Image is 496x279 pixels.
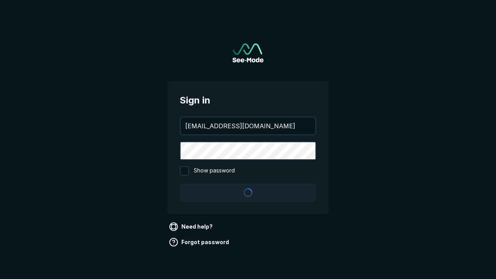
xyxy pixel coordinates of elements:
a: Need help? [167,220,216,233]
span: Sign in [180,93,316,107]
span: Show password [194,166,235,176]
img: See-Mode Logo [232,43,263,62]
a: Forgot password [167,236,232,248]
a: Go to sign in [232,43,263,62]
input: your@email.com [181,117,315,134]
